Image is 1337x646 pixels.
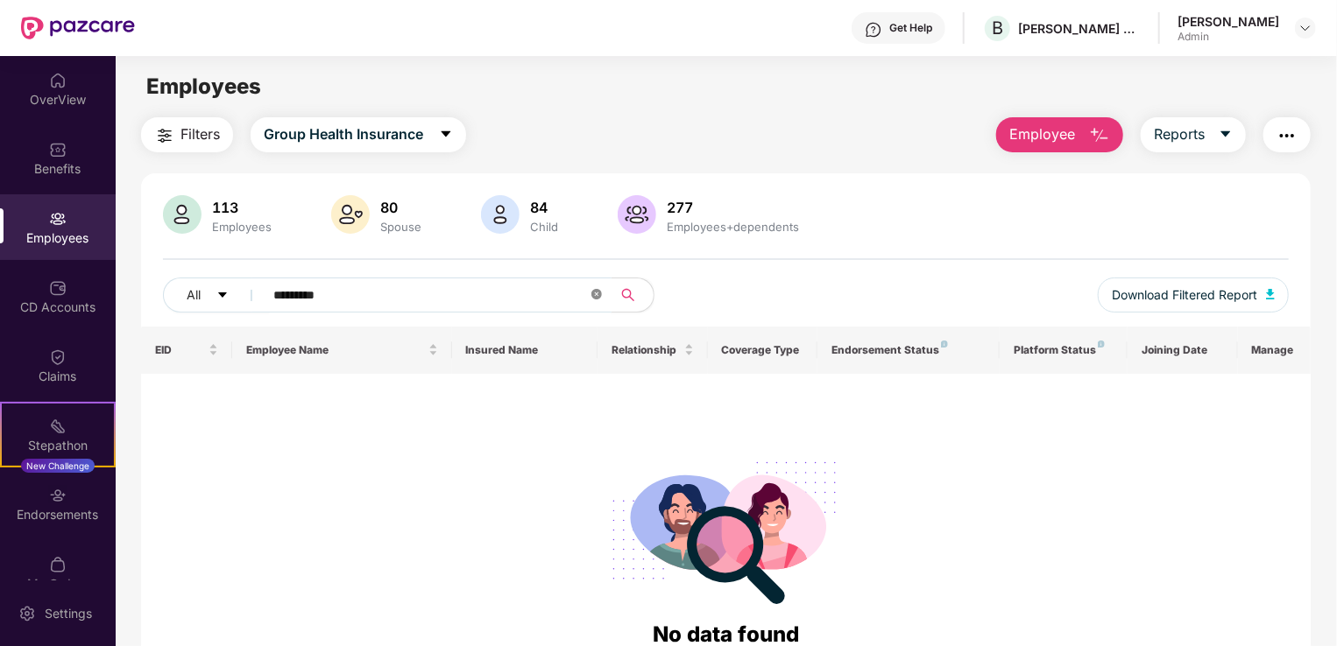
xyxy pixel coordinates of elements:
img: svg+xml;base64,PHN2ZyB4bWxucz0iaHR0cDovL3d3dy53My5vcmcvMjAwMC9zdmciIHhtbG5zOnhsaW5rPSJodHRwOi8vd3... [1089,125,1110,146]
img: svg+xml;base64,PHN2ZyB4bWxucz0iaHR0cDovL3d3dy53My5vcmcvMjAwMC9zdmciIHdpZHRoPSI4IiBoZWlnaHQ9IjgiIH... [1098,341,1105,348]
th: Insured Name [452,327,598,374]
span: Employees [146,74,261,99]
th: Joining Date [1128,327,1237,374]
div: 84 [527,199,562,216]
span: Group Health Insurance [264,123,423,145]
img: svg+xml;base64,PHN2ZyB4bWxucz0iaHR0cDovL3d3dy53My5vcmcvMjAwMC9zdmciIHdpZHRoPSIyNCIgaGVpZ2h0PSIyNC... [154,125,175,146]
span: EID [155,343,205,357]
img: svg+xml;base64,PHN2ZyBpZD0iRW5kb3JzZW1lbnRzIiB4bWxucz0iaHR0cDovL3d3dy53My5vcmcvMjAwMC9zdmciIHdpZH... [49,487,67,504]
img: svg+xml;base64,PHN2ZyB4bWxucz0iaHR0cDovL3d3dy53My5vcmcvMjAwMC9zdmciIHhtbG5zOnhsaW5rPSJodHRwOi8vd3... [1266,289,1275,299]
span: All [187,285,201,305]
th: Relationship [598,327,707,374]
img: svg+xml;base64,PHN2ZyBpZD0iRHJvcGRvd24tMzJ4MzIiIHhtbG5zPSJodHRwOi8vd3d3LnczLm9yZy8yMDAwL3N2ZyIgd2... [1298,21,1312,35]
span: Filters [180,123,220,145]
span: caret-down [216,289,229,303]
div: Spouse [377,220,425,234]
th: Manage [1238,327,1311,374]
img: svg+xml;base64,PHN2ZyBpZD0iQ2xhaW0iIHhtbG5zPSJodHRwOi8vd3d3LnczLm9yZy8yMDAwL3N2ZyIgd2lkdGg9IjIwIi... [49,348,67,366]
img: New Pazcare Logo [21,17,135,39]
div: Employees [209,220,275,234]
span: caret-down [1219,127,1233,143]
img: svg+xml;base64,PHN2ZyBpZD0iQmVuZWZpdHMiIHhtbG5zPSJodHRwOi8vd3d3LnczLm9yZy8yMDAwL3N2ZyIgd2lkdGg9Ij... [49,141,67,158]
span: close-circle [591,289,602,299]
th: EID [141,327,232,374]
th: Employee Name [232,327,451,374]
div: 113 [209,199,275,216]
button: Employee [996,117,1123,152]
div: Admin [1178,30,1279,44]
img: svg+xml;base64,PHN2ZyBpZD0iSGVscC0zMngzMiIgeG1sbnM9Imh0dHA6Ly93d3cudzMub3JnLzIwMDAvc3ZnIiB3aWR0aD... [865,21,882,39]
div: Settings [39,605,97,622]
span: close-circle [591,287,602,304]
img: svg+xml;base64,PHN2ZyBpZD0iTXlfT3JkZXJzIiBkYXRhLW5hbWU9Ik15IE9yZGVycyIgeG1sbnM9Imh0dHA6Ly93d3cudz... [49,556,67,573]
img: svg+xml;base64,PHN2ZyB4bWxucz0iaHR0cDovL3d3dy53My5vcmcvMjAwMC9zdmciIHdpZHRoPSIyODgiIGhlaWdodD0iMj... [600,440,852,618]
img: svg+xml;base64,PHN2ZyB4bWxucz0iaHR0cDovL3d3dy53My5vcmcvMjAwMC9zdmciIHhtbG5zOnhsaW5rPSJodHRwOi8vd3... [618,195,656,234]
span: caret-down [439,127,453,143]
button: Filters [141,117,233,152]
div: Get Help [889,21,932,35]
div: Employees+dependents [663,220,803,234]
span: Employee Name [246,343,424,357]
span: Download Filtered Report [1112,285,1257,305]
img: svg+xml;base64,PHN2ZyB4bWxucz0iaHR0cDovL3d3dy53My5vcmcvMjAwMC9zdmciIHdpZHRoPSIyMSIgaGVpZ2h0PSIyMC... [49,418,67,435]
img: svg+xml;base64,PHN2ZyB4bWxucz0iaHR0cDovL3d3dy53My5vcmcvMjAwMC9zdmciIHdpZHRoPSIyNCIgaGVpZ2h0PSIyNC... [1277,125,1298,146]
div: 277 [663,199,803,216]
img: svg+xml;base64,PHN2ZyB4bWxucz0iaHR0cDovL3d3dy53My5vcmcvMjAwMC9zdmciIHhtbG5zOnhsaW5rPSJodHRwOi8vd3... [481,195,520,234]
th: Coverage Type [708,327,817,374]
button: Group Health Insurancecaret-down [251,117,466,152]
span: search [611,288,645,302]
button: Download Filtered Report [1098,277,1289,312]
span: B [992,18,1003,39]
div: 80 [377,199,425,216]
img: svg+xml;base64,PHN2ZyBpZD0iU2V0dGluZy0yMHgyMCIgeG1sbnM9Imh0dHA6Ly93d3cudzMub3JnLzIwMDAvc3ZnIiB3aW... [18,605,36,622]
button: Allcaret-down [163,277,270,312]
span: Relationship [612,343,680,357]
button: Reportscaret-down [1141,117,1246,152]
div: Child [527,220,562,234]
div: New Challenge [21,459,95,473]
div: [PERSON_NAME] SOLUTIONS INDIA PRIVATE LIMITED [1018,20,1141,37]
span: Employee [1009,123,1075,145]
div: [PERSON_NAME] [1178,13,1279,30]
div: Stepathon [2,437,114,454]
img: svg+xml;base64,PHN2ZyB4bWxucz0iaHR0cDovL3d3dy53My5vcmcvMjAwMC9zdmciIHhtbG5zOnhsaW5rPSJodHRwOi8vd3... [163,195,202,234]
span: Reports [1154,123,1205,145]
img: svg+xml;base64,PHN2ZyBpZD0iSG9tZSIgeG1sbnM9Imh0dHA6Ly93d3cudzMub3JnLzIwMDAvc3ZnIiB3aWR0aD0iMjAiIG... [49,72,67,89]
img: svg+xml;base64,PHN2ZyBpZD0iQ0RfQWNjb3VudHMiIGRhdGEtbmFtZT0iQ0QgQWNjb3VudHMiIHhtbG5zPSJodHRwOi8vd3... [49,279,67,297]
img: svg+xml;base64,PHN2ZyB4bWxucz0iaHR0cDovL3d3dy53My5vcmcvMjAwMC9zdmciIHdpZHRoPSI4IiBoZWlnaHQ9IjgiIH... [941,341,948,348]
img: svg+xml;base64,PHN2ZyBpZD0iRW1wbG95ZWVzIiB4bWxucz0iaHR0cDovL3d3dy53My5vcmcvMjAwMC9zdmciIHdpZHRoPS... [49,210,67,228]
div: Endorsement Status [831,343,987,357]
img: svg+xml;base64,PHN2ZyB4bWxucz0iaHR0cDovL3d3dy53My5vcmcvMjAwMC9zdmciIHhtbG5zOnhsaW5rPSJodHRwOi8vd3... [331,195,370,234]
div: Platform Status [1014,343,1114,357]
button: search [611,277,654,312]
